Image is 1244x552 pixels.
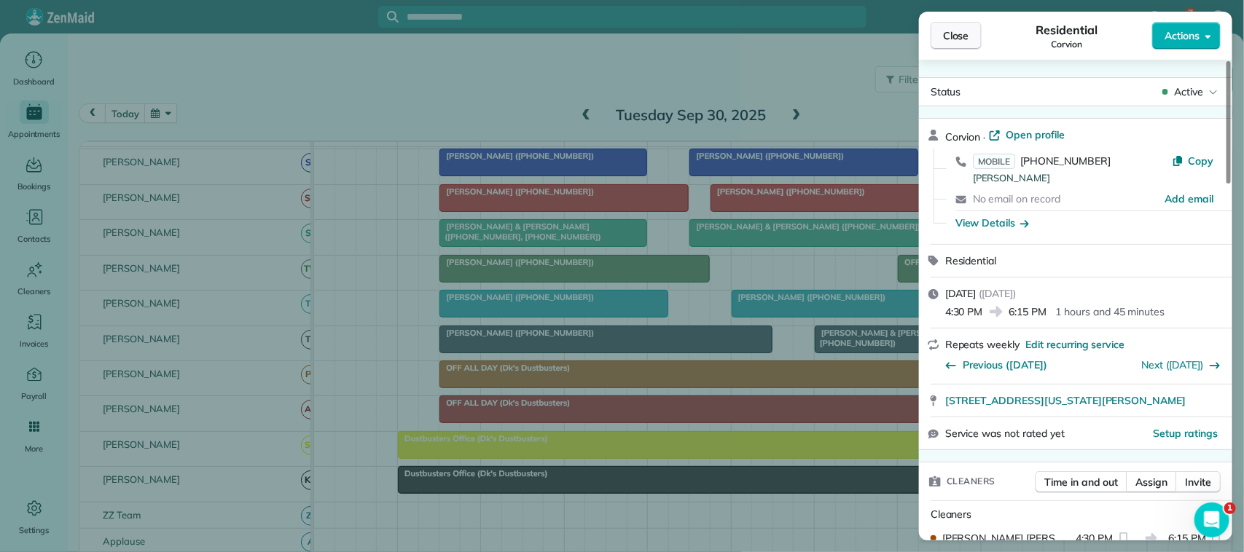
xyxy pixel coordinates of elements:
[963,358,1047,372] span: Previous ([DATE])
[1055,304,1165,319] p: 1 hours and 45 minutes
[981,131,989,143] span: ·
[1006,127,1065,142] span: Open profile
[1169,531,1207,545] span: 6:15 PM
[1224,502,1236,514] span: 1
[1172,154,1213,168] button: Copy
[1165,28,1200,43] span: Actions
[1185,475,1211,489] span: Invite
[947,474,995,489] span: Cleaners
[1044,475,1118,489] span: Time in and out
[943,28,969,43] span: Close
[1025,337,1124,352] span: Edit recurring service
[1076,531,1114,545] span: 4:30 PM
[1188,154,1213,167] span: Copy
[955,216,1029,230] button: View Details
[931,85,961,98] span: Status
[1021,154,1111,167] span: [PHONE_NUMBER]
[1135,475,1167,489] span: Assign
[945,287,977,300] span: [DATE]
[945,338,1020,351] span: Repeats weekly
[1052,39,1083,50] span: Corvion
[945,393,1186,408] span: [STREET_ADDRESS][US_STATE][PERSON_NAME]
[1142,358,1204,371] a: Next ([DATE])
[945,393,1224,408] a: [STREET_ADDRESS][US_STATE][PERSON_NAME]
[942,531,1070,545] span: [PERSON_NAME] [PERSON_NAME]
[945,426,1065,441] span: Service was not rated yet
[1036,21,1098,39] span: Residential
[931,508,972,521] span: Cleaners
[945,358,1047,372] button: Previous ([DATE])
[945,304,983,319] span: 4:30 PM
[945,254,997,267] span: Residential
[931,22,982,50] button: Close
[973,154,1111,168] a: MOBILE[PHONE_NUMBER]
[1175,471,1221,493] button: Invite
[989,127,1065,142] a: Open profile
[973,154,1015,169] span: MOBILE
[979,287,1017,300] span: ( [DATE] )
[1009,304,1047,319] span: 6:15 PM
[1174,84,1203,99] span: Active
[973,171,1172,186] div: [PERSON_NAME]
[973,192,1060,205] span: No email on record
[1154,427,1218,440] span: Setup ratings
[1142,358,1221,372] button: Next ([DATE])
[1126,471,1177,493] button: Assign
[945,130,981,143] span: Corvion
[1194,502,1229,537] iframe: Intercom live chat
[1165,192,1213,206] a: Add email
[1035,471,1127,493] button: Time in and out
[1154,426,1218,441] button: Setup ratings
